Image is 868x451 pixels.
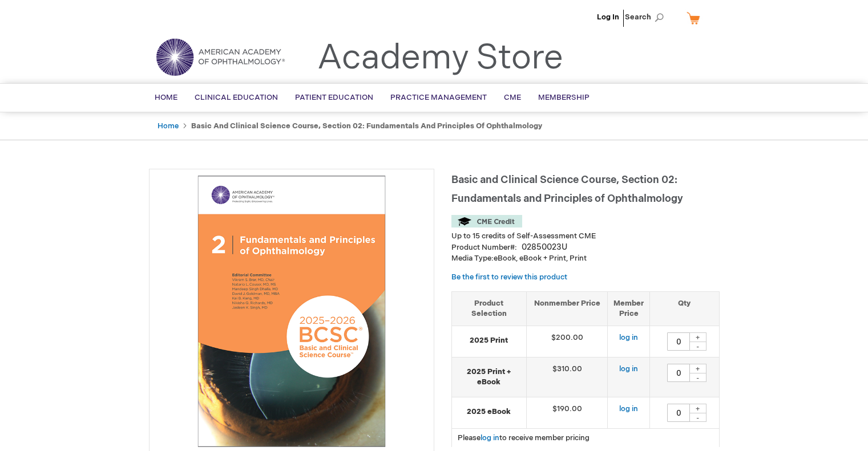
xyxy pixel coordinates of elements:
[451,243,517,252] strong: Product Number
[597,13,619,22] a: Log In
[619,333,638,342] a: log in
[481,433,499,442] a: log in
[504,93,521,102] span: CME
[538,93,590,102] span: Membership
[195,93,278,102] span: Clinical Education
[390,93,487,102] span: Practice Management
[619,364,638,373] a: log in
[155,175,428,448] img: Basic and Clinical Science Course, Section 02: Fundamentals and Principles of Ophthalmology
[689,404,706,413] div: +
[650,291,719,326] th: Qty
[451,254,494,263] strong: Media Type:
[451,253,720,264] p: eBook, eBook + Print, Print
[158,121,179,131] a: Home
[452,291,527,326] th: Product Selection
[458,433,590,442] span: Please to receive member pricing
[526,397,608,428] td: $190.00
[689,342,706,351] div: -
[689,413,706,422] div: -
[619,404,638,413] a: log in
[689,373,706,382] div: -
[155,93,177,102] span: Home
[451,273,567,282] a: Be the first to review this product
[458,407,520,417] strong: 2025 eBook
[451,215,522,227] img: CME Credit
[451,231,720,242] li: Up to 15 credits of Self-Assessment CME
[317,38,563,79] a: Academy Store
[295,93,373,102] span: Patient Education
[667,404,690,422] input: Qty
[526,357,608,397] td: $310.00
[522,242,567,253] div: 02850023U
[608,291,650,326] th: Member Price
[667,364,690,382] input: Qty
[451,174,683,205] span: Basic and Clinical Science Course, Section 02: Fundamentals and Principles of Ophthalmology
[689,332,706,342] div: +
[458,335,520,346] strong: 2025 Print
[191,121,542,131] strong: Basic and Clinical Science Course, Section 02: Fundamentals and Principles of Ophthalmology
[458,367,520,388] strong: 2025 Print + eBook
[689,364,706,373] div: +
[667,332,690,351] input: Qty
[526,326,608,357] td: $200.00
[625,6,668,29] span: Search
[526,291,608,326] th: Nonmember Price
